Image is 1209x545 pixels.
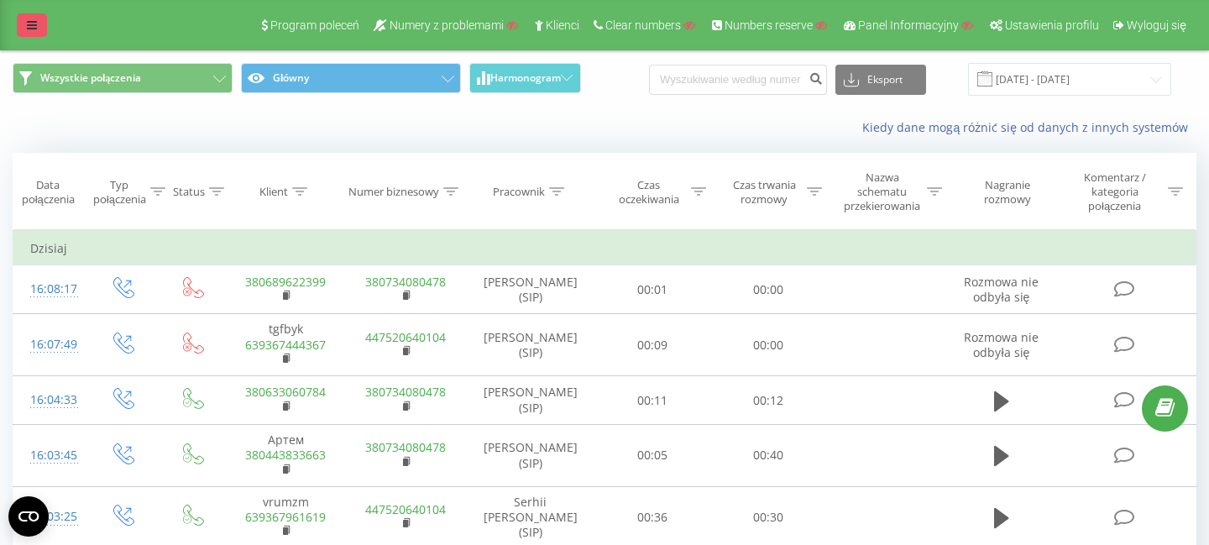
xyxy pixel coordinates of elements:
[245,384,326,400] a: 380633060784
[862,119,1196,135] a: Kiedy dane mogą różnić się od danych z innych systemów
[649,65,827,95] input: Wyszukiwanie według numeru
[1127,18,1186,32] span: Wyloguj się
[725,178,803,207] div: Czas trwania rozmowy
[1065,170,1164,213] div: Komentarz / kategoria połączenia
[466,376,595,425] td: [PERSON_NAME] (SIP)
[365,439,446,455] a: 380734080478
[365,274,446,290] a: 380734080478
[490,72,561,84] span: Harmonogram
[466,314,595,376] td: [PERSON_NAME] (SIP)
[30,500,71,533] div: 16:03:25
[1005,18,1099,32] span: Ustawienia profilu
[841,170,923,213] div: Nazwa schematu przekierowania
[40,71,141,85] span: Wszystkie połączenia
[348,185,439,199] div: Numer biznesowy
[365,501,446,517] a: 447520640104
[245,337,326,353] a: 639367444367
[610,178,688,207] div: Czas oczekiwania
[245,447,326,463] a: 380443833663
[466,425,595,487] td: [PERSON_NAME] (SIP)
[270,18,359,32] span: Program poleceń
[835,65,926,95] button: Eksport
[961,178,1053,207] div: Nagranie rozmowy
[710,425,826,487] td: 00:40
[241,63,461,93] button: Główny
[259,185,288,199] div: Klient
[858,18,959,32] span: Panel Informacyjny
[30,273,71,306] div: 16:08:17
[93,178,146,207] div: Typ połączenia
[605,18,681,32] span: Clear numbers
[13,232,1196,265] td: Dzisiaj
[710,265,826,314] td: 00:00
[725,18,813,32] span: Numbers reserve
[390,18,504,32] span: Numery z problemami
[173,185,205,199] div: Status
[595,376,711,425] td: 00:11
[964,274,1039,305] span: Rozmowa nie odbyła się
[30,384,71,417] div: 16:04:33
[226,314,346,376] td: tgfbyk
[245,509,326,525] a: 639367961619
[595,314,711,376] td: 00:09
[595,265,711,314] td: 00:01
[245,274,326,290] a: 380689622399
[493,185,545,199] div: Pracownik
[546,18,579,32] span: Klienci
[365,329,446,345] a: 447520640104
[595,425,711,487] td: 00:05
[466,265,595,314] td: [PERSON_NAME] (SIP)
[469,63,581,93] button: Harmonogram
[30,328,71,361] div: 16:07:49
[8,496,49,537] button: Open CMP widget
[365,384,446,400] a: 380734080478
[710,376,826,425] td: 00:12
[710,314,826,376] td: 00:00
[13,63,233,93] button: Wszystkie połączenia
[964,329,1039,360] span: Rozmowa nie odbyła się
[226,425,346,487] td: Артем
[13,178,82,207] div: Data połączenia
[30,439,71,472] div: 16:03:45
